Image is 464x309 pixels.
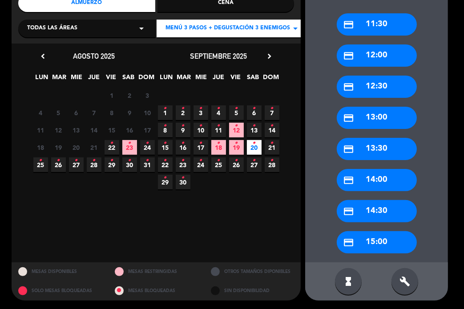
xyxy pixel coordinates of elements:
span: 20 [69,140,84,155]
span: 22 [158,157,173,172]
span: 24 [140,140,155,155]
i: • [253,136,256,150]
span: 10 [140,105,155,120]
span: 7 [87,105,101,120]
span: 17 [194,140,208,155]
i: • [39,153,42,168]
span: 23 [176,157,190,172]
i: build [399,276,410,287]
div: 15:00 [337,231,417,253]
div: 12:30 [337,76,417,98]
i: • [253,101,256,116]
span: 15 [105,123,119,137]
i: • [128,136,131,150]
i: • [75,153,78,168]
i: • [110,136,113,150]
i: • [217,136,220,150]
i: • [164,136,167,150]
span: Menú 3 Pasos + Degustación 3 enemigos [165,24,290,33]
i: • [199,119,202,133]
span: 14 [87,123,101,137]
i: • [164,171,167,185]
div: MESAS DISPONIBLES [12,262,108,281]
span: 3 [140,88,155,103]
span: 12 [229,123,244,137]
div: MESAS RESTRINGIDAS [108,262,205,281]
span: 27 [69,157,84,172]
span: 22 [105,140,119,155]
div: 13:00 [337,107,417,129]
span: 18 [211,140,226,155]
i: • [217,119,220,133]
i: arrow_drop_down [136,23,147,34]
i: • [164,101,167,116]
span: 19 [51,140,66,155]
i: • [182,153,185,168]
i: credit_card [343,50,355,61]
span: 25 [211,157,226,172]
span: 10 [194,123,208,137]
span: 8 [158,123,173,137]
span: 7 [265,105,279,120]
span: 30 [122,157,137,172]
span: SAB [121,72,136,87]
span: 29 [105,157,119,172]
i: • [235,119,238,133]
i: • [235,153,238,168]
i: • [164,119,167,133]
span: 27 [247,157,262,172]
i: • [235,101,238,116]
span: 6 [247,105,262,120]
i: • [93,153,96,168]
span: SAB [246,72,261,87]
i: • [270,136,274,150]
i: • [253,119,256,133]
span: 16 [176,140,190,155]
i: credit_card [343,19,355,30]
span: MAR [52,72,67,87]
span: 5 [229,105,244,120]
span: 16 [122,123,137,137]
i: hourglass_full [343,276,354,287]
span: 9 [176,123,190,137]
span: JUE [211,72,226,87]
div: 12:00 [337,44,417,67]
span: 6 [69,105,84,120]
div: 11:30 [337,13,417,36]
i: • [110,153,113,168]
span: 13 [247,123,262,137]
i: • [270,101,274,116]
span: 19 [229,140,244,155]
div: SOLO MESAS BLOQUEADAS [12,281,108,301]
i: • [217,101,220,116]
div: MESAS BLOQUEADAS [108,281,205,301]
span: 5 [51,105,66,120]
span: JUE [87,72,101,87]
div: 14:00 [337,169,417,191]
span: 20 [247,140,262,155]
span: 23 [122,140,137,155]
i: chevron_right [265,52,274,61]
i: • [128,153,131,168]
span: 28 [87,157,101,172]
span: 2 [122,88,137,103]
i: credit_card [343,175,355,186]
span: agosto 2025 [73,52,115,60]
span: 14 [265,123,279,137]
div: 14:30 [337,200,417,222]
i: • [270,119,274,133]
i: • [164,153,167,168]
span: 21 [87,140,101,155]
span: 8 [105,105,119,120]
span: LUN [159,72,174,87]
div: SIN DISPONIBILIDAD [204,281,301,301]
span: 30 [176,175,190,189]
i: credit_card [343,237,355,248]
i: • [217,153,220,168]
span: DOM [263,72,278,87]
span: 9 [122,105,137,120]
span: 4 [33,105,48,120]
span: 15 [158,140,173,155]
i: • [57,153,60,168]
div: OTROS TAMAÑOS DIPONIBLES [204,262,301,281]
